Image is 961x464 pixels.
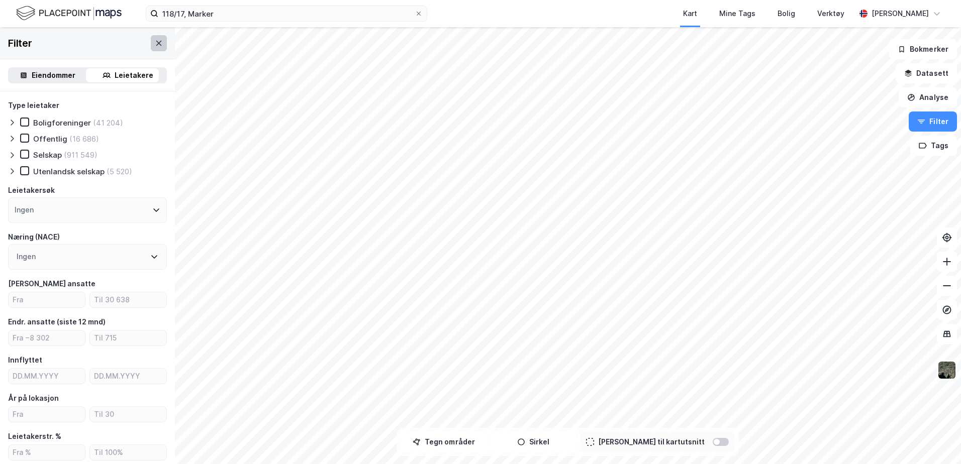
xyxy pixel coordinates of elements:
input: Fra [9,292,85,307]
input: DD.MM.YYYY [9,369,85,384]
div: Næring (NACE) [8,231,60,243]
img: 9k= [937,361,956,380]
img: logo.f888ab2527a4732fd821a326f86c7f29.svg [16,5,122,22]
div: Utenlandsk selskap [33,167,105,176]
button: Filter [909,111,957,132]
input: Til 30 [90,407,166,422]
button: Bokmerker [889,39,957,59]
input: Søk på adresse, matrikkel, gårdeiere, leietakere eller personer [158,6,415,21]
input: Til 100% [90,445,166,460]
div: (41 204) [93,118,123,128]
button: Tags [910,136,957,156]
div: (911 549) [64,150,98,160]
div: Filter [8,35,32,51]
div: Eiendommer [32,69,75,81]
div: Kontrollprogram for chat [911,416,961,464]
div: Leietakerstr. % [8,430,61,442]
input: Fra [9,407,85,422]
input: DD.MM.YYYY [90,369,166,384]
button: Datasett [896,63,957,83]
div: Endr. ansatte (siste 12 mnd) [8,316,106,328]
div: Bolig [778,8,795,20]
div: Boligforeninger [33,118,91,128]
div: [PERSON_NAME] til kartutsnitt [598,436,705,448]
button: Analyse [899,87,957,107]
input: Fra % [9,445,85,460]
div: Verktøy [817,8,844,20]
div: Selskap [33,150,62,160]
input: Fra −8 302 [9,330,85,345]
div: Ingen [15,204,34,216]
input: Til 30 638 [90,292,166,307]
div: (5 520) [107,167,132,176]
button: Tegn områder [401,432,487,452]
div: Leietakere [115,69,153,81]
div: Innflyttet [8,354,42,366]
div: [PERSON_NAME] ansatte [8,278,95,290]
div: (16 686) [69,134,99,144]
div: Mine Tags [719,8,755,20]
div: År på lokasjon [8,392,59,404]
div: Type leietaker [8,99,59,111]
div: Ingen [17,251,36,263]
div: Leietakersøk [8,184,55,196]
iframe: Chat Widget [911,416,961,464]
div: Kart [683,8,697,20]
div: Offentlig [33,134,67,144]
div: [PERSON_NAME] [872,8,929,20]
input: Til 715 [90,330,166,345]
button: Sirkel [491,432,576,452]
